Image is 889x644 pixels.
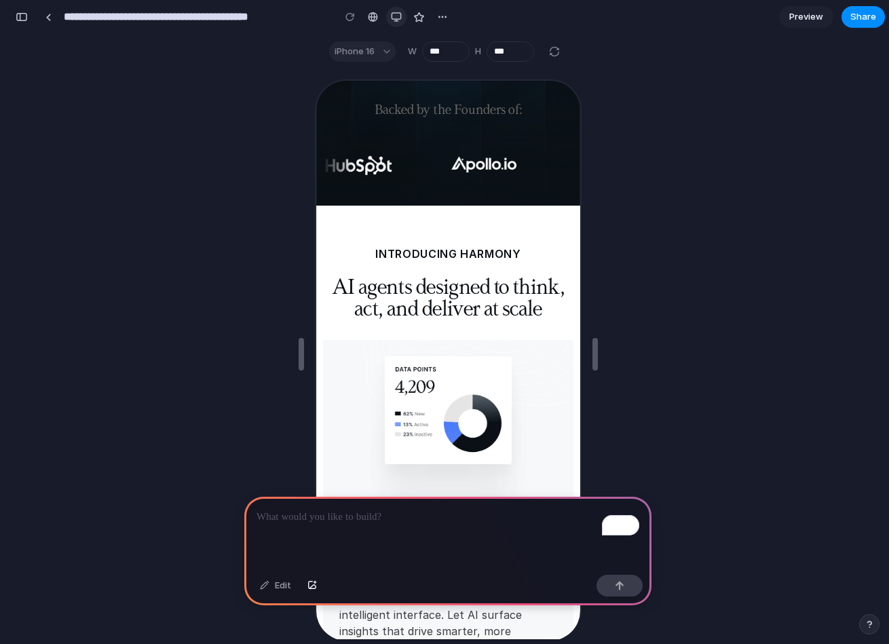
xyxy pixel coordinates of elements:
div: To enrich screen reader interactions, please activate Accessibility in Grammarly extension settings [244,497,651,569]
a: Preview [779,6,833,28]
button: Share [841,6,885,28]
label: W [408,45,417,58]
span: Share [850,10,876,24]
label: H [475,45,481,58]
span: Preview [789,10,823,24]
